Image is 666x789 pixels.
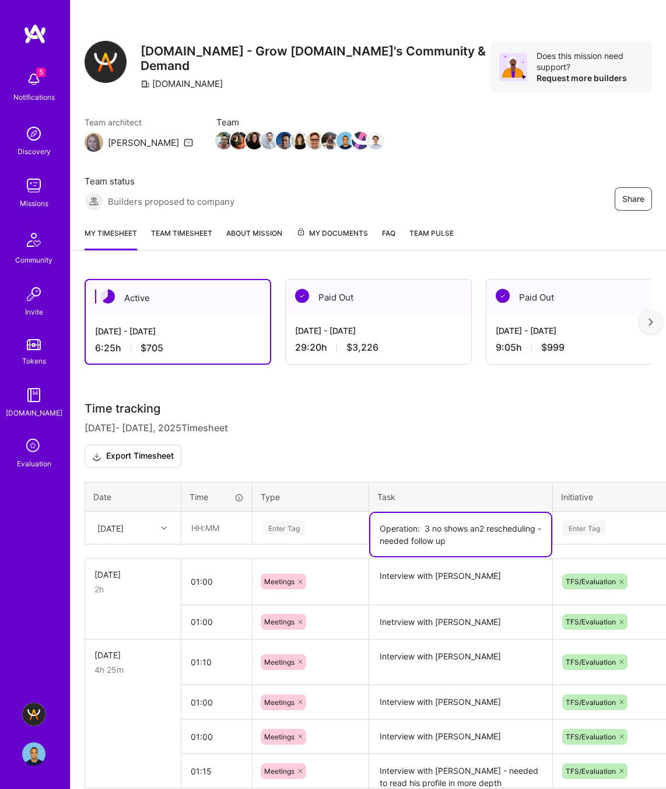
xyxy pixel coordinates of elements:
img: Team Member Avatar [246,132,263,149]
img: tokens [27,339,41,350]
i: icon Mail [184,138,193,147]
div: [DOMAIN_NAME] [6,407,62,419]
img: logo [23,23,47,44]
div: Enter Tag [563,519,606,537]
a: About Mission [226,227,282,250]
img: Company Logo [85,41,127,83]
span: $3,226 [346,341,378,354]
div: [DATE] [97,522,124,534]
button: Share [615,187,652,211]
button: Export Timesheet [85,445,181,468]
div: 4h 25m [94,664,171,676]
span: Meetings [264,767,295,776]
span: Meetings [264,617,295,626]
i: icon CompanyGray [141,79,150,89]
img: Community [20,226,48,254]
img: Team Member Avatar [367,132,384,149]
img: Team Member Avatar [215,132,233,149]
span: Meetings [264,577,295,586]
span: TFS/Evaluation [566,658,616,666]
div: 29:20 h [295,341,462,354]
img: Team Member Avatar [261,132,278,149]
span: TFS/Evaluation [566,767,616,776]
img: Active [101,289,115,303]
img: User Avatar [22,742,45,766]
span: My Documents [296,227,368,240]
span: [DATE] - [DATE] , 2025 Timesheet [85,421,228,435]
img: Avatar [499,53,527,81]
img: Team Member Avatar [291,132,309,149]
img: guide book [22,383,45,407]
span: Meetings [264,732,295,741]
input: HH:MM [181,647,252,678]
img: A.Team - Grow A.Team's Community & Demand [22,703,45,726]
img: Builders proposed to company [85,192,103,211]
span: TFS/Evaluation [566,698,616,707]
a: My timesheet [85,227,137,250]
div: [DATE] - [DATE] [295,324,462,337]
span: Team status [85,175,234,187]
img: Team Member Avatar [321,132,339,149]
th: Date [85,483,181,512]
div: Evaluation [17,458,51,470]
a: Team timesheet [151,227,212,250]
span: Meetings [264,698,295,707]
div: [DATE] - [DATE] [95,325,261,337]
img: Team Member Avatar [276,132,293,149]
textarea: Inetrview with [PERSON_NAME] [370,606,551,638]
div: Missions [20,197,48,210]
a: Team Member Avatar [262,131,277,151]
a: FAQ [382,227,395,250]
span: Time tracking [85,402,160,416]
a: Team Member Avatar [247,131,262,151]
img: Team Architect [85,133,103,152]
span: TFS/Evaluation [566,577,616,586]
span: $705 [141,342,163,354]
input: HH:MM [182,512,251,543]
div: Community [15,254,52,266]
span: Share [622,193,644,205]
div: Enter Tag [262,519,306,537]
a: Team Member Avatar [292,131,307,151]
img: Paid Out [496,289,510,303]
div: Does this mission need support? [537,50,643,72]
th: Type [253,483,369,512]
a: A.Team - Grow A.Team's Community & Demand [19,703,48,726]
input: HH:MM [181,721,252,752]
a: Team Member Avatar [232,131,247,151]
div: [PERSON_NAME] [108,137,179,149]
a: Team Member Avatar [216,131,232,151]
a: User Avatar [19,742,48,766]
a: My Documents [296,227,368,250]
textarea: Interview with [PERSON_NAME] - needed to read his profile in more depth [370,755,551,787]
img: Invite [22,282,45,306]
textarea: Interview with [PERSON_NAME] [370,560,551,604]
a: Team Member Avatar [277,131,292,151]
h3: [DOMAIN_NAME] - Grow [DOMAIN_NAME]'s Community & Demand [141,44,490,73]
a: Team Member Avatar [338,131,353,151]
div: Paid Out [286,280,471,315]
span: Meetings [264,658,295,666]
a: Team Pulse [409,227,454,250]
img: Team Member Avatar [230,132,248,149]
span: TFS/Evaluation [566,732,616,741]
div: [DOMAIN_NAME] [141,78,223,90]
span: Builders proposed to company [108,195,234,208]
img: right [649,318,653,326]
img: bell [22,68,45,91]
div: Request more builders [537,72,643,83]
span: TFS/Evaluation [566,617,616,626]
span: 5 [36,68,45,77]
div: [DATE] [94,568,171,581]
span: Team architect [85,116,193,128]
img: Paid Out [295,289,309,303]
div: Notifications [13,91,55,103]
a: Team Member Avatar [368,131,383,151]
i: icon Download [92,451,101,463]
div: Discovery [17,145,51,158]
img: discovery [22,122,45,145]
input: HH:MM [181,606,252,637]
div: 2h [94,583,171,595]
textarea: Interview with [PERSON_NAME] [370,686,551,718]
textarea: Operation: 3 no shows an2 rescheduling - needed follow up [370,513,551,556]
